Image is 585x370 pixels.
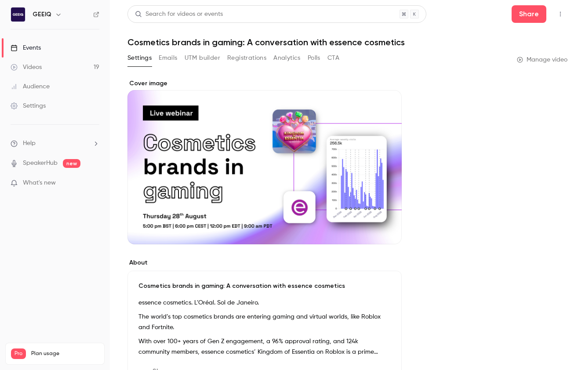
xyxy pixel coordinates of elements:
button: Emails [159,51,177,65]
span: What's new [23,178,56,188]
a: Manage video [517,55,567,64]
div: Events [11,44,41,52]
section: Cover image [127,79,402,244]
a: SpeakerHub [23,159,58,168]
h1: Cosmetics brands in gaming: A conversation with essence cosmetics [127,37,567,47]
button: Settings [127,51,152,65]
button: CTA [327,51,339,65]
h6: GEEIQ [33,10,51,19]
span: Help [23,139,36,148]
li: help-dropdown-opener [11,139,99,148]
p: essence cosmetics. L’Oréal. Sol de Janeiro. [138,297,391,308]
div: Audience [11,82,50,91]
p: Cosmetics brands in gaming: A conversation with essence cosmetics [138,282,391,290]
div: Settings [11,102,46,110]
button: UTM builder [185,51,220,65]
button: Polls [308,51,320,65]
span: Plan usage [31,350,99,357]
p: With over 100+ years of Gen Z engagement, a 96% approval rating, and 124k community members, esse... [138,336,391,357]
button: Analytics [273,51,301,65]
span: new [63,159,80,168]
label: Cover image [127,79,402,88]
span: Pro [11,348,26,359]
button: Registrations [227,51,266,65]
div: Search for videos or events [135,10,223,19]
label: About [127,258,402,267]
img: GEEIQ [11,7,25,22]
div: Videos [11,63,42,72]
p: The world’s top cosmetics brands are entering gaming and virtual worlds, like Roblox and Fortnite. [138,312,391,333]
button: Share [512,5,546,23]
